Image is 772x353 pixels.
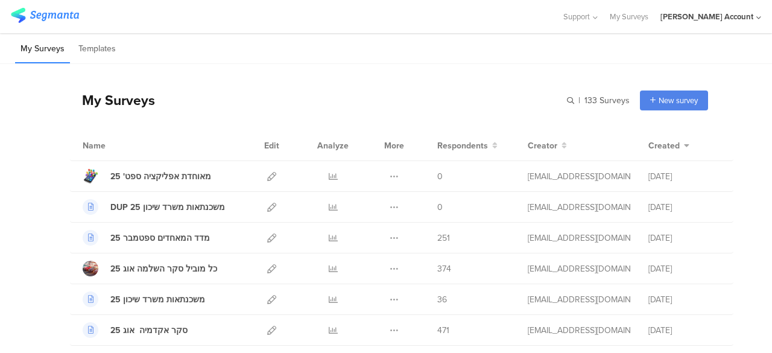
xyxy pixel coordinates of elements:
a: סקר אקדמיה אוג 25 [83,322,188,338]
span: 251 [437,232,450,244]
span: 374 [437,262,451,275]
div: [DATE] [648,170,721,183]
div: Analyze [315,130,351,161]
div: afkar2005@gmail.com [528,324,630,337]
div: afkar2005@gmail.com [528,232,630,244]
span: Creator [528,139,557,152]
span: 0 [437,170,443,183]
div: [DATE] [648,324,721,337]
a: משכנתאות משרד שיכון 25 [83,291,205,307]
div: More [381,130,407,161]
div: Edit [259,130,285,161]
a: DUP משכנתאות משרד שיכון 25 [83,199,225,215]
a: מדד המאחדים ספטמבר 25 [83,230,210,246]
span: | [577,94,582,107]
div: [DATE] [648,262,721,275]
div: כל מוביל סקר השלמה אוג 25 [110,262,217,275]
li: My Surveys [15,35,70,63]
div: DUP משכנתאות משרד שיכון 25 [110,201,225,214]
span: 0 [437,201,443,214]
div: Name [83,139,155,152]
div: afkar2005@gmail.com [528,201,630,214]
div: [DATE] [648,201,721,214]
button: Respondents [437,139,498,152]
button: Creator [528,139,567,152]
span: 36 [437,293,447,306]
span: Created [648,139,680,152]
div: afkar2005@gmail.com [528,293,630,306]
a: מאוחדת אפליקציה ספט' 25 [83,168,211,184]
li: Templates [73,35,121,63]
div: [DATE] [648,293,721,306]
div: מאוחדת אפליקציה ספט' 25 [110,170,211,183]
span: 471 [437,324,449,337]
span: Respondents [437,139,488,152]
a: כל מוביל סקר השלמה אוג 25 [83,261,217,276]
button: Created [648,139,689,152]
span: Support [563,11,590,22]
span: New survey [659,95,698,106]
span: 133 Surveys [584,94,630,107]
div: משכנתאות משרד שיכון 25 [110,293,205,306]
div: מדד המאחדים ספטמבר 25 [110,232,210,244]
div: afkar2005@gmail.com [528,262,630,275]
div: afkar2005@gmail.com [528,170,630,183]
div: My Surveys [70,90,155,110]
img: segmanta logo [11,8,79,23]
div: סקר אקדמיה אוג 25 [110,324,188,337]
div: [DATE] [648,232,721,244]
div: [PERSON_NAME] Account [660,11,753,22]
